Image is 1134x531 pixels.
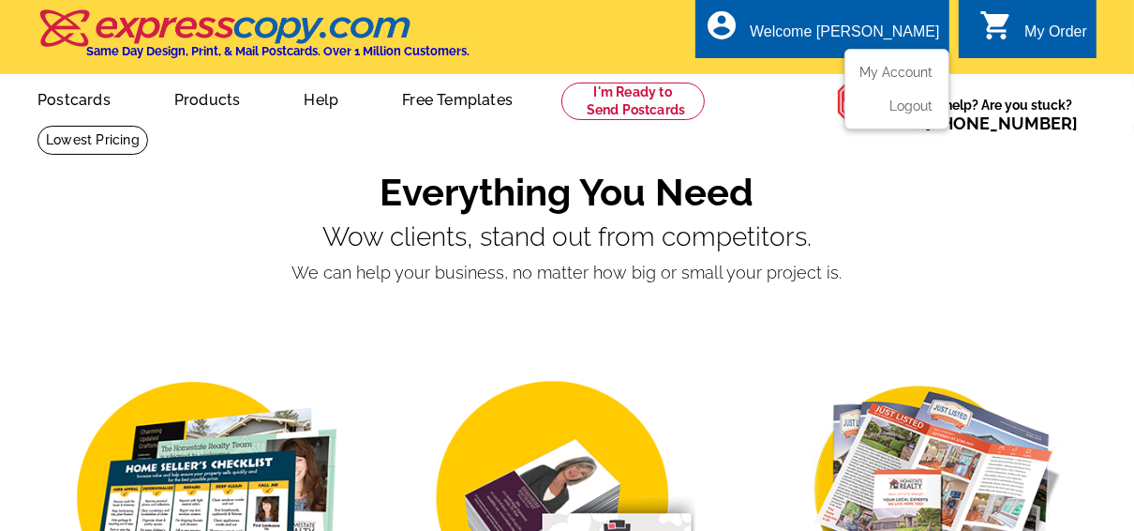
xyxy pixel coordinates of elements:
a: Postcards [7,76,141,120]
img: help [837,74,893,129]
i: account_circle [705,8,739,42]
i: shopping_cart [979,8,1013,42]
a: Free Templates [372,76,543,120]
h4: Same Day Design, Print, & Mail Postcards. Over 1 Million Customers. [86,44,470,58]
span: Call [893,114,1078,133]
a: [PHONE_NUMBER] [925,114,1078,133]
h1: Everything You Need [37,170,1097,215]
a: shopping_cart My Order [979,21,1087,44]
a: Logout [890,99,933,114]
a: Same Day Design, Print, & Mail Postcards. Over 1 Million Customers. [37,23,470,58]
p: We can help your business, no matter how big or small your project is. [37,260,1097,285]
span: Need help? Are you stuck? [893,96,1087,133]
div: My Order [1024,23,1087,50]
a: Products [144,76,271,120]
p: Wow clients, stand out from competitors. [37,222,1097,252]
a: Help [274,76,368,120]
div: Welcome [PERSON_NAME] [750,23,939,50]
a: My Account [860,65,933,80]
